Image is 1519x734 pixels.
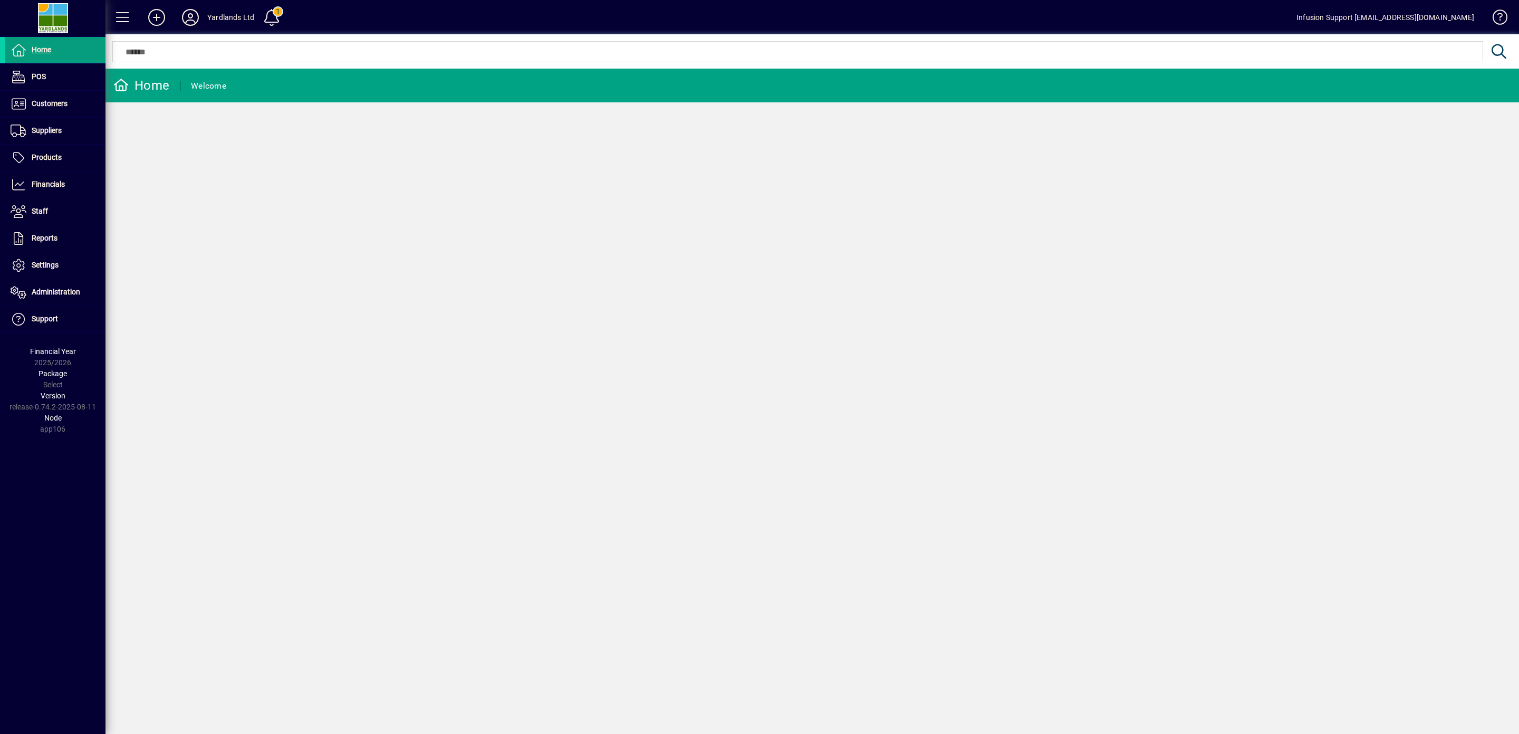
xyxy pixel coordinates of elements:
[32,126,62,135] span: Suppliers
[32,45,51,54] span: Home
[41,392,65,400] span: Version
[5,279,105,306] a: Administration
[32,288,80,296] span: Administration
[32,72,46,81] span: POS
[30,347,76,356] span: Financial Year
[5,64,105,90] a: POS
[32,99,68,108] span: Customers
[5,225,105,252] a: Reports
[32,153,62,161] span: Products
[32,314,58,323] span: Support
[174,8,207,27] button: Profile
[140,8,174,27] button: Add
[32,207,48,215] span: Staff
[5,118,105,144] a: Suppliers
[1485,2,1506,36] a: Knowledge Base
[39,369,67,378] span: Package
[5,171,105,198] a: Financials
[191,78,226,94] div: Welcome
[32,261,59,269] span: Settings
[5,145,105,171] a: Products
[44,414,62,422] span: Node
[5,306,105,332] a: Support
[32,180,65,188] span: Financials
[5,252,105,279] a: Settings
[5,91,105,117] a: Customers
[5,198,105,225] a: Staff
[113,77,169,94] div: Home
[1296,9,1474,26] div: Infusion Support [EMAIL_ADDRESS][DOMAIN_NAME]
[32,234,57,242] span: Reports
[207,9,254,26] div: Yardlands Ltd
